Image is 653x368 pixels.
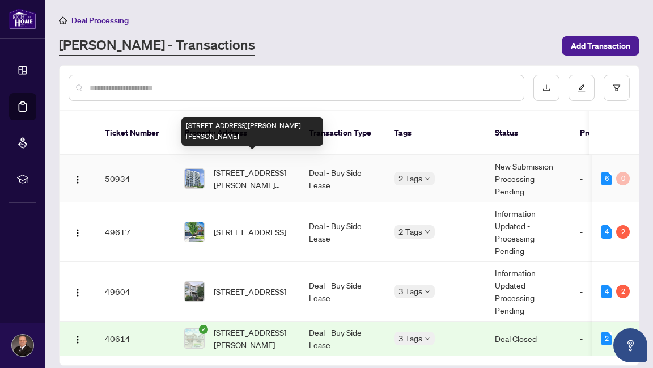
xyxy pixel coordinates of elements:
span: download [542,84,550,92]
span: 2 Tags [398,225,422,238]
span: [STREET_ADDRESS] [214,285,286,298]
span: 2 Tags [398,172,422,185]
td: 49604 [96,262,175,322]
img: Logo [73,175,82,184]
span: [STREET_ADDRESS][PERSON_NAME][PERSON_NAME] [214,166,291,191]
img: logo [9,9,36,29]
img: thumbnail-img [185,169,204,188]
td: - [571,155,639,202]
td: Deal Closed [486,322,571,356]
td: Information Updated - Processing Pending [486,262,571,322]
div: 6 [601,172,612,185]
img: thumbnail-img [185,222,204,242]
a: [PERSON_NAME] - Transactions [59,36,255,56]
button: Logo [69,170,87,188]
td: - [571,262,639,322]
div: 4 [601,225,612,239]
span: Deal Processing [71,15,129,26]
div: 2 [616,225,630,239]
button: filter [604,75,630,101]
td: - [571,322,639,356]
button: download [533,75,559,101]
th: Property Address [175,111,300,155]
span: [STREET_ADDRESS] [214,226,286,238]
td: Deal - Buy Side Lease [300,155,385,202]
td: 49617 [96,202,175,262]
span: home [59,16,67,24]
th: Tags [385,111,486,155]
td: Deal - Buy Side Lease [300,202,385,262]
img: Profile Icon [12,335,33,356]
img: Logo [73,288,82,297]
td: 40614 [96,322,175,356]
td: Deal - Buy Side Lease [300,262,385,322]
td: Information Updated - Processing Pending [486,202,571,262]
img: Logo [73,229,82,238]
th: Ticket Number [96,111,175,155]
span: edit [578,84,586,92]
td: - [571,202,639,262]
div: 4 [601,285,612,298]
div: 2 [601,332,612,345]
img: Logo [73,335,82,344]
span: down [425,336,430,341]
div: [STREET_ADDRESS][PERSON_NAME][PERSON_NAME] [181,117,323,146]
span: Add Transaction [571,37,630,55]
span: down [425,289,430,294]
button: Logo [69,329,87,348]
button: Add Transaction [562,36,639,56]
th: Project Name [571,111,639,155]
span: filter [613,84,621,92]
button: Open asap [613,328,647,362]
td: 50934 [96,155,175,202]
th: Status [486,111,571,155]
th: Transaction Type [300,111,385,155]
img: thumbnail-img [185,329,204,348]
td: Deal - Buy Side Lease [300,322,385,356]
span: 3 Tags [398,332,422,345]
span: check-circle [199,325,208,334]
span: 3 Tags [398,285,422,298]
span: down [425,176,430,181]
button: edit [569,75,595,101]
div: 0 [616,172,630,185]
button: Logo [69,282,87,301]
span: down [425,229,430,235]
td: New Submission - Processing Pending [486,155,571,202]
div: 2 [616,285,630,298]
img: thumbnail-img [185,282,204,301]
span: [STREET_ADDRESS][PERSON_NAME] [214,326,291,351]
button: Logo [69,223,87,241]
